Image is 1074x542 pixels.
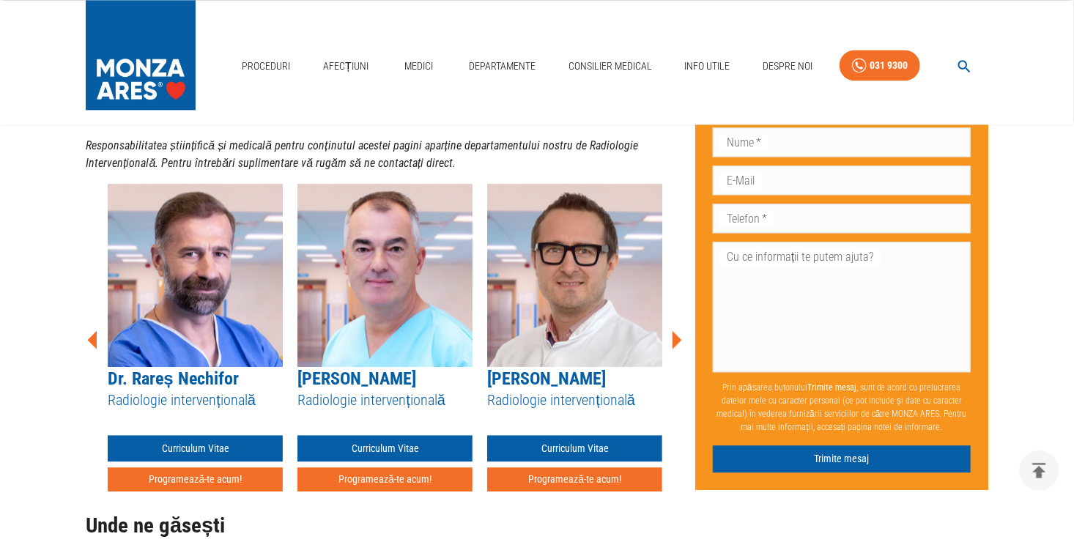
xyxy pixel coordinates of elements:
a: Info Utile [679,51,736,81]
button: Trimite mesaj [713,445,971,472]
h2: Unde ne găsești [86,514,684,538]
h5: Radiologie intervențională [487,390,662,410]
button: delete [1019,450,1059,491]
a: Afecțiuni [317,51,374,81]
a: Medici [395,51,442,81]
a: Consilier Medical [563,51,658,81]
p: Prin apăsarea butonului , sunt de acord cu prelucrarea datelor mele cu caracter personal (ce pot ... [713,375,971,439]
a: [PERSON_NAME] [487,368,606,389]
a: Dr. Rareș Nechifor [108,368,238,389]
div: 031 9300 [870,56,908,75]
h5: Radiologie intervențională [297,390,473,410]
a: [PERSON_NAME] [297,368,416,389]
a: 031 9300 [840,50,920,81]
a: Curriculum Vitae [297,435,473,462]
a: Proceduri [236,51,296,81]
a: Curriculum Vitae [108,435,283,462]
a: Despre Noi [757,51,818,81]
button: Programează-te acum! [297,467,473,491]
button: Programează-te acum! [108,467,283,491]
img: Dr. Theodor Lutz [487,184,662,367]
img: Dr. Rareș Nechifor [108,184,283,367]
button: Programează-te acum! [487,467,662,491]
a: Departamente [463,51,541,81]
a: Curriculum Vitae [487,435,662,462]
b: Trimite mesaj [807,382,856,393]
h5: Radiologie intervențională [108,390,283,410]
strong: Responsabilitatea științifică și medicală pentru conținutul acestei pagini aparține departamentul... [86,138,638,170]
